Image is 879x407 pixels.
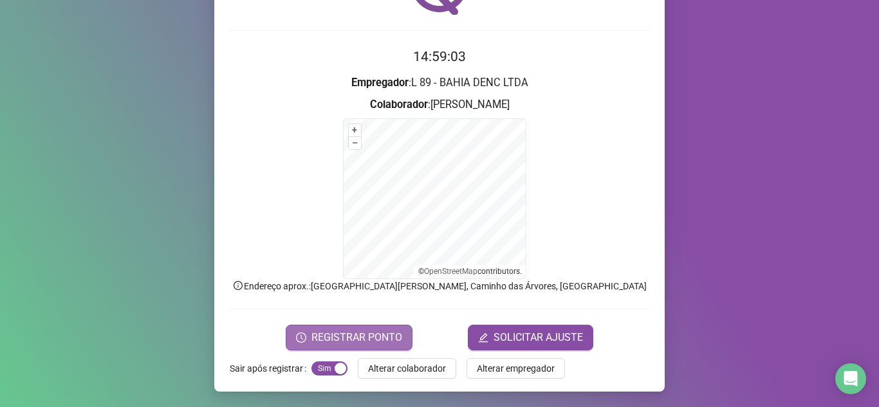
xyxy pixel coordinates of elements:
[230,279,649,293] p: Endereço aprox. : [GEOGRAPHIC_DATA][PERSON_NAME], Caminho das Árvores, [GEOGRAPHIC_DATA]
[230,96,649,113] h3: : [PERSON_NAME]
[467,358,565,379] button: Alterar empregador
[413,49,466,64] time: 14:59:03
[368,361,446,375] span: Alterar colaborador
[349,124,361,136] button: +
[351,77,409,89] strong: Empregador
[286,325,412,350] button: REGISTRAR PONTO
[311,330,402,345] span: REGISTRAR PONTO
[418,267,522,276] li: © contributors.
[478,332,488,343] span: edit
[477,361,555,375] span: Alterar empregador
[232,280,244,291] span: info-circle
[494,330,583,345] span: SOLICITAR AJUSTE
[349,137,361,149] button: –
[468,325,593,350] button: editSOLICITAR AJUSTE
[370,98,428,111] strong: Colaborador
[358,358,456,379] button: Alterar colaborador
[424,267,477,276] a: OpenStreetMap
[296,332,306,343] span: clock-circle
[835,363,866,394] div: Open Intercom Messenger
[230,358,311,379] label: Sair após registrar
[230,75,649,91] h3: : L 89 - BAHIA DENC LTDA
